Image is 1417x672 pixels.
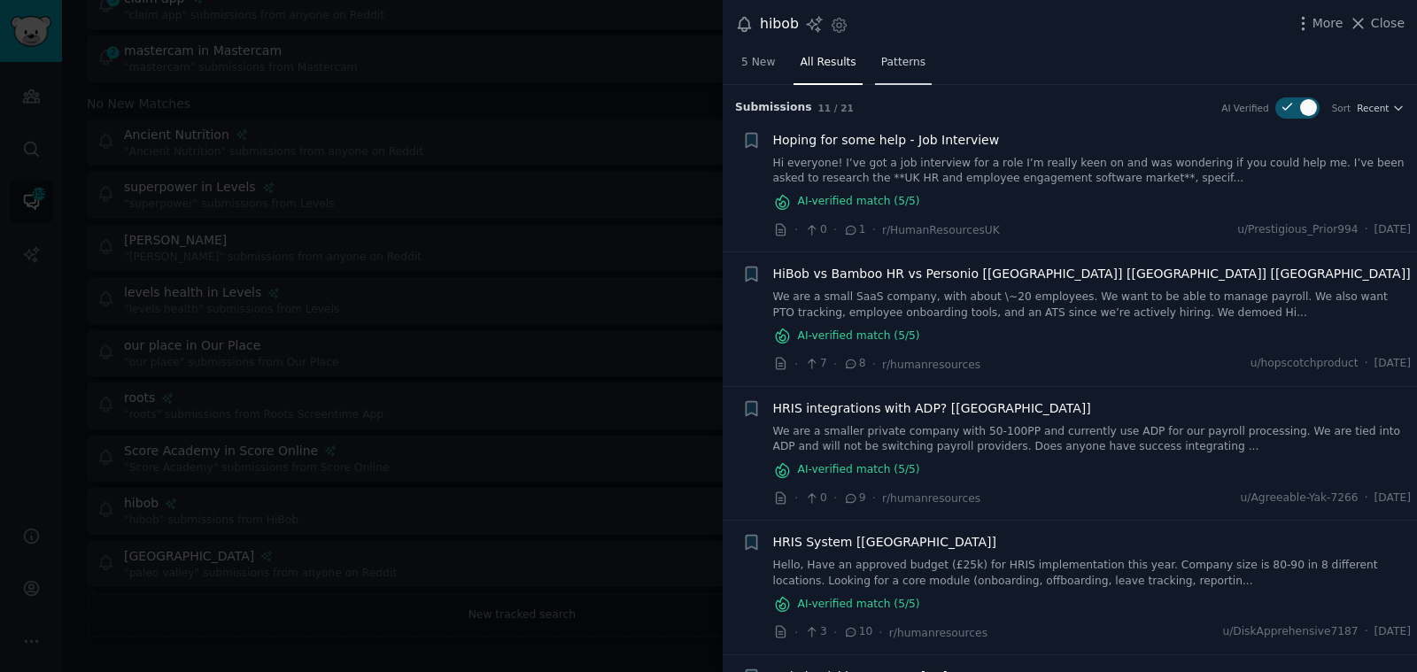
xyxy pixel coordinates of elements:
[882,492,980,505] span: r/humanresources
[794,355,798,374] span: ·
[773,131,1000,150] a: Hoping for some help - Job Interview
[1251,356,1359,372] span: u/hopscotchproduct
[760,13,799,35] div: hibob
[1357,102,1405,114] button: Recent
[798,194,920,210] span: AI-verified match ( 5 /5)
[773,265,1411,283] a: HiBob vs Bamboo HR vs Personio [[GEOGRAPHIC_DATA]] [[GEOGRAPHIC_DATA]] [[GEOGRAPHIC_DATA]]
[804,222,826,238] span: 0
[889,627,987,639] span: r/humanresources
[1365,624,1368,640] span: ·
[1365,356,1368,372] span: ·
[1222,624,1358,640] span: u/DiskApprehensive7187
[741,55,775,71] span: 5 New
[833,220,837,239] span: ·
[872,489,876,507] span: ·
[818,103,854,113] span: 11 / 21
[798,597,920,613] span: AI-verified match ( 5 /5)
[773,424,1412,455] a: We are a smaller private company with 50-100PP and currently use ADP for our payroll processing. ...
[882,359,980,371] span: r/humanresources
[872,220,876,239] span: ·
[798,462,920,478] span: AI-verified match ( 5 /5)
[794,220,798,239] span: ·
[843,490,865,506] span: 9
[804,356,826,372] span: 7
[773,558,1412,589] a: Hello, Have an approved budget (£25k) for HRIS implementation this year. Company size is 80-90 in...
[1241,490,1359,506] span: u/Agreeable-Yak-7266
[800,55,856,71] span: All Results
[1374,624,1411,640] span: [DATE]
[1371,14,1405,33] span: Close
[879,623,882,642] span: ·
[833,623,837,642] span: ·
[843,222,865,238] span: 1
[833,355,837,374] span: ·
[882,224,1000,236] span: r/HumanResourcesUK
[1312,14,1343,33] span: More
[804,624,826,640] span: 3
[1221,102,1268,114] div: AI Verified
[875,49,932,85] a: Patterns
[843,624,872,640] span: 10
[1357,102,1389,114] span: Recent
[1365,222,1368,238] span: ·
[773,533,996,552] a: HRIS System [[GEOGRAPHIC_DATA]]
[798,328,920,344] span: AI-verified match ( 5 /5)
[1365,490,1368,506] span: ·
[1237,222,1358,238] span: u/Prestigious_Prior994
[1332,102,1351,114] div: Sort
[1294,14,1343,33] button: More
[1374,222,1411,238] span: [DATE]
[794,623,798,642] span: ·
[794,49,862,85] a: All Results
[804,490,826,506] span: 0
[773,399,1091,418] a: HRIS integrations with ADP? [[GEOGRAPHIC_DATA]]
[1374,490,1411,506] span: [DATE]
[1374,356,1411,372] span: [DATE]
[735,49,781,85] a: 5 New
[794,489,798,507] span: ·
[773,290,1412,321] a: We are a small SaaS company, with about \~20 employees. We want to be able to manage payroll. We ...
[833,489,837,507] span: ·
[881,55,925,71] span: Patterns
[872,355,876,374] span: ·
[843,356,865,372] span: 8
[1349,14,1405,33] button: Close
[773,156,1412,187] a: Hi everyone! I’ve got a job interview for a role I’m really keen on and was wondering if you coul...
[735,100,812,116] span: Submission s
